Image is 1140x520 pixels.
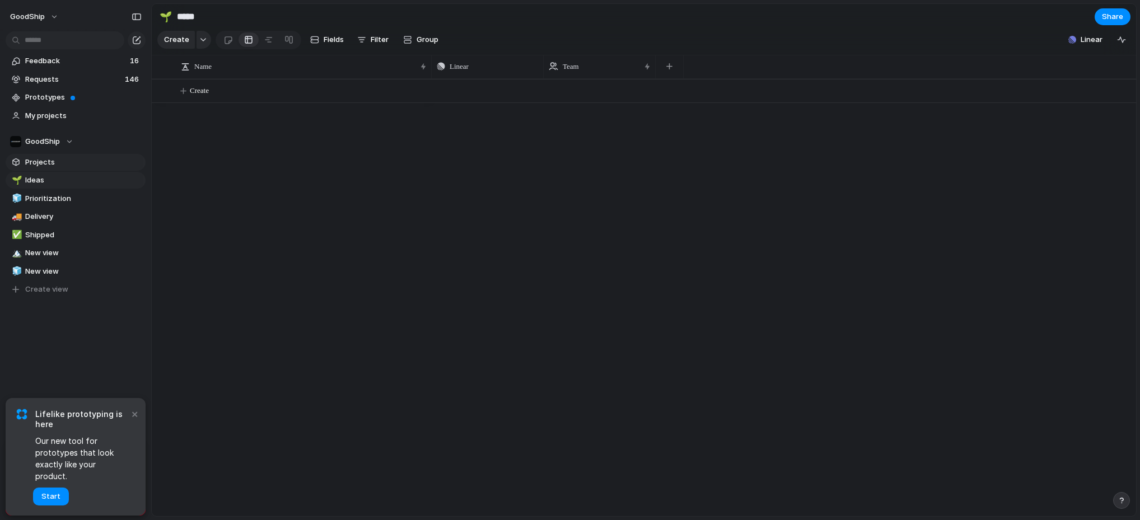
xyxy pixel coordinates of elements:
[6,245,146,261] a: 🏔️New view
[6,227,146,243] a: ✅Shipped
[128,407,141,420] button: Dismiss
[190,85,209,96] span: Create
[130,55,141,67] span: 16
[6,190,146,207] a: 🧊Prioritization
[563,61,579,72] span: Team
[1064,31,1107,48] button: Linear
[10,211,21,222] button: 🚚
[25,284,68,295] span: Create view
[324,34,344,45] span: Fields
[25,247,142,259] span: New view
[353,31,393,49] button: Filter
[41,491,60,502] span: Start
[398,31,444,49] button: Group
[12,174,20,187] div: 🌱
[5,8,64,26] button: GoodShip
[164,34,189,45] span: Create
[6,53,146,69] a: Feedback16
[6,281,146,298] button: Create view
[6,71,146,88] a: Requests146
[25,110,142,121] span: My projects
[35,435,129,482] span: Our new tool for prototypes that look exactly like your product.
[1102,11,1123,22] span: Share
[25,211,142,222] span: Delivery
[25,266,142,277] span: New view
[194,61,212,72] span: Name
[12,247,20,260] div: 🏔️
[371,34,389,45] span: Filter
[6,172,146,189] a: 🌱Ideas
[12,265,20,278] div: 🧊
[25,229,142,241] span: Shipped
[12,210,20,223] div: 🚚
[25,175,142,186] span: Ideas
[157,8,175,26] button: 🌱
[10,266,21,277] button: 🧊
[10,193,21,204] button: 🧊
[417,34,438,45] span: Group
[306,31,348,49] button: Fields
[10,175,21,186] button: 🌱
[12,192,20,205] div: 🧊
[160,9,172,24] div: 🌱
[33,488,69,505] button: Start
[25,92,142,103] span: Prototypes
[12,228,20,241] div: ✅
[1095,8,1130,25] button: Share
[6,263,146,280] a: 🧊New view
[6,133,146,150] button: GoodShip
[25,74,122,85] span: Requests
[6,154,146,171] a: Projects
[25,136,60,147] span: GoodShip
[10,229,21,241] button: ✅
[6,107,146,124] a: My projects
[25,157,142,168] span: Projects
[125,74,141,85] span: 146
[25,193,142,204] span: Prioritization
[10,11,45,22] span: GoodShip
[1081,34,1102,45] span: Linear
[157,31,195,49] button: Create
[6,89,146,106] a: Prototypes
[6,208,146,225] a: 🚚Delivery
[450,61,469,72] span: Linear
[35,409,129,429] span: Lifelike prototyping is here
[10,247,21,259] button: 🏔️
[25,55,127,67] span: Feedback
